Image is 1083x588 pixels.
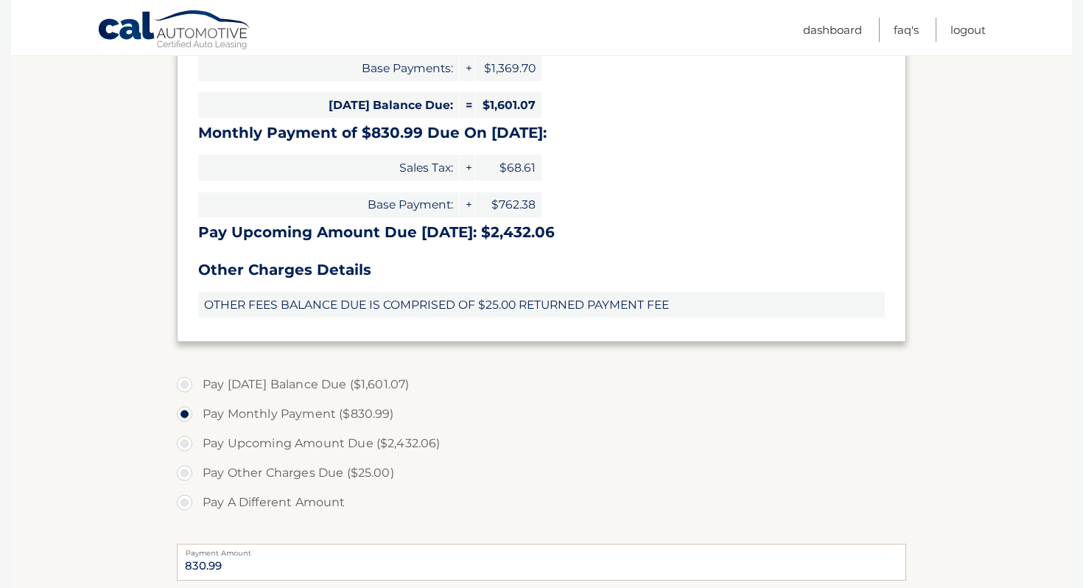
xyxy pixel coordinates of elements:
span: $68.61 [475,155,541,181]
span: + [460,55,474,81]
h3: Other Charges Details [198,261,885,279]
span: + [460,155,474,181]
span: $1,369.70 [475,55,541,81]
span: = [460,92,474,118]
label: Pay Upcoming Amount Due ($2,432.06) [177,429,906,458]
a: Dashboard [803,18,862,42]
span: Base Payment: [198,192,459,218]
h3: Monthly Payment of $830.99 Due On [DATE]: [198,124,885,142]
label: Pay [DATE] Balance Due ($1,601.07) [177,370,906,399]
label: Pay A Different Amount [177,488,906,517]
span: $762.38 [475,192,541,218]
label: Payment Amount [177,544,906,556]
label: Pay Other Charges Due ($25.00) [177,458,906,488]
span: [DATE] Balance Due: [198,92,459,118]
a: FAQ's [894,18,919,42]
span: + [460,192,474,218]
label: Pay Monthly Payment ($830.99) [177,399,906,429]
a: Logout [950,18,986,42]
h3: Pay Upcoming Amount Due [DATE]: $2,432.06 [198,223,885,242]
span: $1,601.07 [475,92,541,118]
span: Sales Tax: [198,155,459,181]
span: OTHER FEES BALANCE DUE IS COMPRISED OF $25.00 RETURNED PAYMENT FEE [198,292,885,318]
a: Cal Automotive [97,10,252,52]
span: Base Payments: [198,55,459,81]
input: Payment Amount [177,544,906,581]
